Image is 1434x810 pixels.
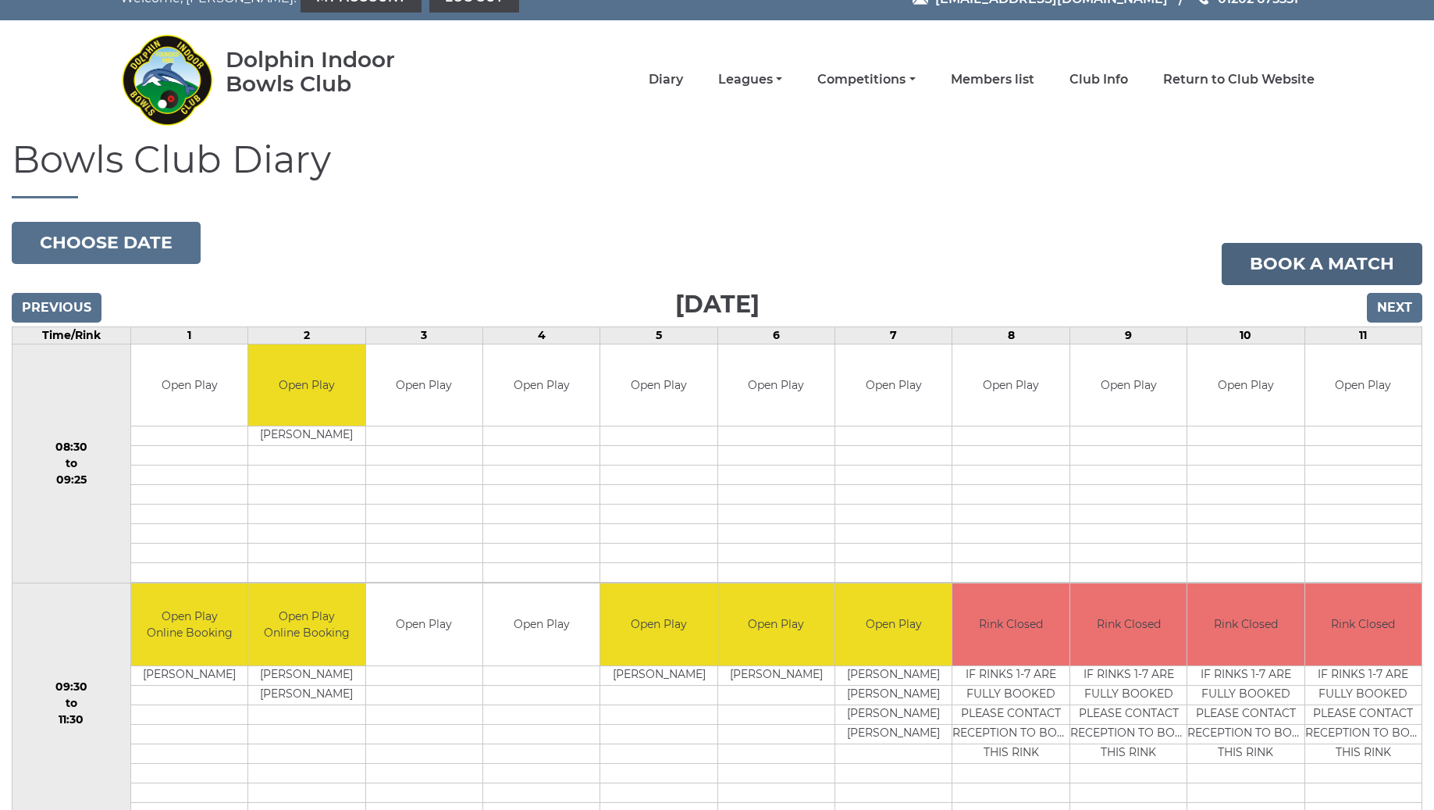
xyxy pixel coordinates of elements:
h1: Bowls Club Diary [12,139,1422,198]
td: Open Play [1305,344,1422,426]
td: 6 [717,326,834,344]
a: Club Info [1069,71,1128,88]
td: [PERSON_NAME] [835,724,952,744]
td: Open Play [718,583,834,665]
td: Open Play [131,344,247,426]
td: 8 [952,326,1069,344]
td: [PERSON_NAME] [835,685,952,705]
td: 4 [482,326,600,344]
td: 11 [1304,326,1422,344]
td: PLEASE CONTACT [1070,705,1187,724]
td: Open Play [248,344,365,426]
td: Open Play [835,583,952,665]
td: [PERSON_NAME] [835,665,952,685]
input: Next [1367,293,1422,323]
td: FULLY BOOKED [952,685,1069,705]
td: Time/Rink [12,326,131,344]
td: Open Play [483,344,600,426]
td: RECEPTION TO BOOK [1305,724,1422,744]
img: Dolphin Indoor Bowls Club [120,25,214,134]
td: FULLY BOOKED [1305,685,1422,705]
td: IF RINKS 1-7 ARE [1070,665,1187,685]
td: 10 [1187,326,1304,344]
td: Rink Closed [952,583,1069,665]
td: Open Play [1187,344,1304,426]
td: [PERSON_NAME] [248,426,365,446]
a: Members list [951,71,1034,88]
td: THIS RINK [952,744,1069,763]
td: 9 [1069,326,1187,344]
td: [PERSON_NAME] [248,665,365,685]
td: Open Play [600,344,717,426]
td: THIS RINK [1070,744,1187,763]
input: Previous [12,293,101,323]
td: Open Play [835,344,952,426]
a: Return to Club Website [1163,71,1315,88]
td: Open Play [600,583,717,665]
td: Open Play [366,344,482,426]
td: Open Play [952,344,1069,426]
td: RECEPTION TO BOOK [1187,724,1304,744]
td: Rink Closed [1305,583,1422,665]
td: RECEPTION TO BOOK [952,724,1069,744]
td: IF RINKS 1-7 ARE [1187,665,1304,685]
td: RECEPTION TO BOOK [1070,724,1187,744]
td: THIS RINK [1305,744,1422,763]
td: IF RINKS 1-7 ARE [1305,665,1422,685]
td: 1 [130,326,247,344]
td: Open Play [483,583,600,665]
td: 5 [600,326,717,344]
td: 2 [248,326,365,344]
td: THIS RINK [1187,744,1304,763]
td: PLEASE CONTACT [1305,705,1422,724]
td: [PERSON_NAME] [600,665,717,685]
button: Choose date [12,222,201,264]
td: FULLY BOOKED [1070,685,1187,705]
td: 7 [835,326,952,344]
td: FULLY BOOKED [1187,685,1304,705]
td: 3 [365,326,482,344]
td: Open Play Online Booking [131,583,247,665]
td: Open Play Online Booking [248,583,365,665]
td: Open Play [1070,344,1187,426]
td: [PERSON_NAME] [835,705,952,724]
a: Book a match [1222,243,1422,285]
td: PLEASE CONTACT [1187,705,1304,724]
td: Rink Closed [1187,583,1304,665]
td: Rink Closed [1070,583,1187,665]
td: [PERSON_NAME] [718,665,834,685]
td: [PERSON_NAME] [131,665,247,685]
td: [PERSON_NAME] [248,685,365,705]
td: Open Play [366,583,482,665]
a: Competitions [817,71,915,88]
a: Diary [649,71,683,88]
td: PLEASE CONTACT [952,705,1069,724]
a: Leagues [718,71,782,88]
td: Open Play [718,344,834,426]
div: Dolphin Indoor Bowls Club [226,48,445,96]
td: 08:30 to 09:25 [12,344,131,583]
td: IF RINKS 1-7 ARE [952,665,1069,685]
